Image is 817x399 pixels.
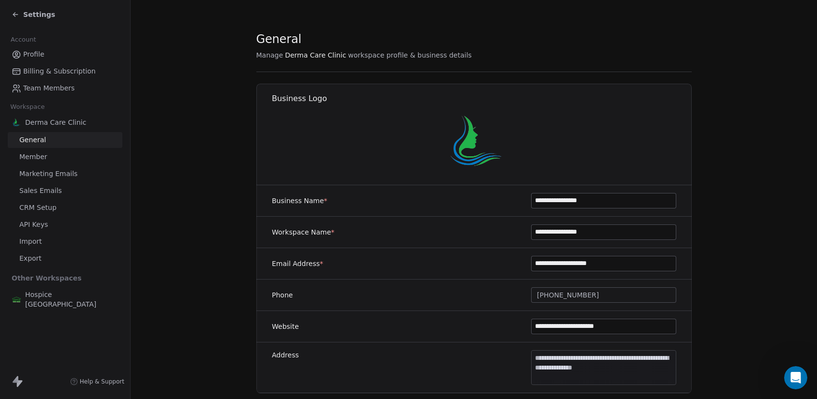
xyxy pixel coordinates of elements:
span: Hospice [GEOGRAPHIC_DATA] [25,290,119,309]
a: Settings [12,10,55,19]
span: General [256,32,302,46]
span: 😐 [159,299,173,318]
iframe: Intercom live chat [784,366,807,389]
span: Sales Emails [19,186,62,196]
button: Collapse window [291,4,309,22]
span: 😞 [134,299,148,318]
span: Settings [23,10,55,19]
a: Import [8,234,122,250]
label: Phone [272,290,293,300]
span: Team Members [23,83,74,93]
a: Team Members [8,80,122,96]
label: Website [272,322,299,331]
span: Derma Care Clinic [25,118,86,127]
span: Profile [23,49,45,59]
label: Email Address [272,259,323,268]
span: disappointed reaction [129,299,154,318]
span: Account [6,32,40,47]
a: Billing & Subscription [8,63,122,79]
button: go back [6,4,25,22]
span: Export [19,253,42,264]
span: General [19,135,46,145]
a: Member [8,149,122,165]
span: Billing & Subscription [23,66,96,76]
span: API Keys [19,220,48,230]
span: neutral face reaction [154,299,179,318]
span: Workspace [6,100,49,114]
img: 1%20(3).png [12,118,21,127]
span: smiley reaction [179,299,204,318]
a: API Keys [8,217,122,233]
h1: Business Logo [272,93,692,104]
label: Workspace Name [272,227,334,237]
span: 😃 [184,299,198,318]
button: [PHONE_NUMBER] [531,287,676,303]
label: Address [272,350,299,360]
a: Profile [8,46,122,62]
span: CRM Setup [19,203,57,213]
span: workspace profile & business details [348,50,472,60]
a: CRM Setup [8,200,122,216]
a: Open in help center [128,330,205,338]
span: Member [19,152,47,162]
div: Did this answer your question? [12,289,321,300]
a: Sales Emails [8,183,122,199]
span: Help & Support [80,378,124,385]
span: Other Workspaces [8,270,86,286]
div: Close [309,4,327,21]
span: [PHONE_NUMBER] [537,290,599,300]
a: Help & Support [70,378,124,385]
img: 1%20(3).png [443,110,505,172]
a: Export [8,251,122,266]
label: Business Name [272,196,327,206]
span: Import [19,236,42,247]
span: Derma Care Clinic [285,50,346,60]
span: Marketing Emails [19,169,77,179]
span: Manage [256,50,283,60]
a: Marketing Emails [8,166,122,182]
img: All%20Logo%20(512%20x%20512%20px).png [12,295,21,304]
a: General [8,132,122,148]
